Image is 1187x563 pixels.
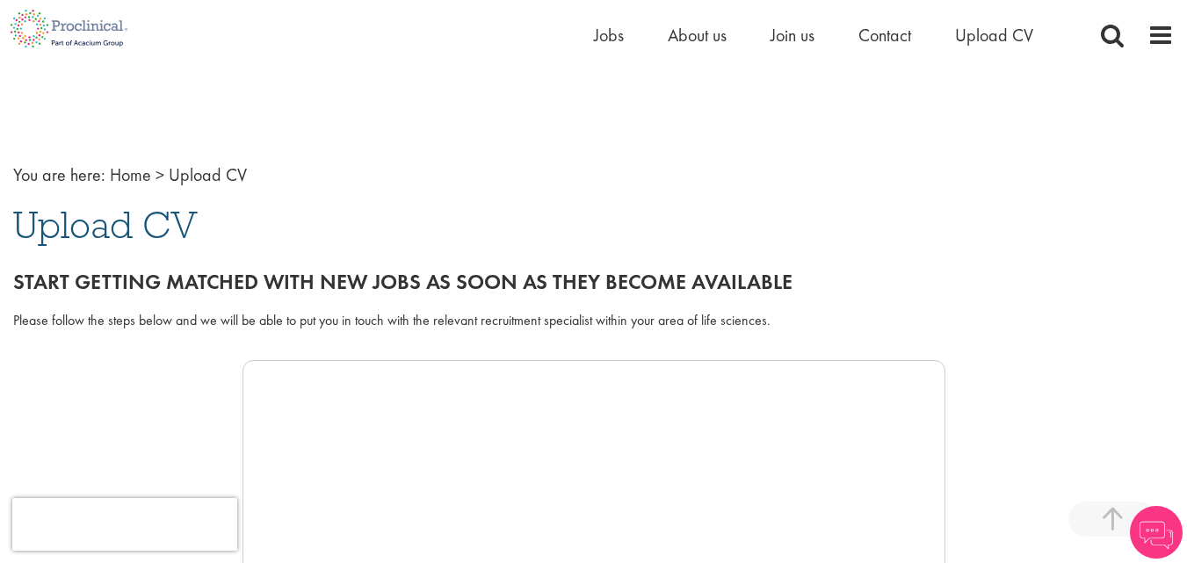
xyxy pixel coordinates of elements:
span: You are here: [13,163,105,186]
span: Upload CV [169,163,247,186]
img: Chatbot [1130,506,1183,559]
h2: Start getting matched with new jobs as soon as they become available [13,271,1174,293]
a: Upload CV [955,24,1033,47]
a: Jobs [594,24,624,47]
a: Join us [771,24,814,47]
a: breadcrumb link [110,163,151,186]
a: About us [668,24,727,47]
div: Please follow the steps below and we will be able to put you in touch with the relevant recruitme... [13,311,1174,331]
span: > [156,163,164,186]
span: Upload CV [13,201,198,249]
iframe: reCAPTCHA [12,498,237,551]
a: Contact [858,24,911,47]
